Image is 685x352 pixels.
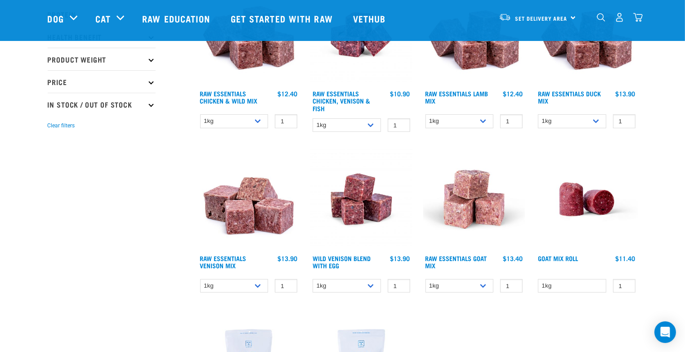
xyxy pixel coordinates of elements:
button: Clear filters [48,122,75,130]
a: Raw Essentials Venison Mix [200,257,246,267]
img: home-icon@2x.png [633,13,643,22]
div: $12.40 [278,90,297,97]
div: $10.90 [390,90,410,97]
a: Wild Venison Blend with Egg [313,257,371,267]
img: home-icon-1@2x.png [597,13,605,22]
a: Goat Mix Roll [538,257,578,260]
p: Product Weight [48,48,156,70]
input: 1 [275,279,297,293]
a: Dog [48,12,64,25]
a: Raw Essentials Chicken & Wild Mix [200,92,258,102]
img: Goat M Ix 38448 [423,148,525,250]
input: 1 [275,114,297,128]
a: Get started with Raw [222,0,344,36]
div: Open Intercom Messenger [654,321,676,343]
img: 1113 RE Venison Mix 01 [198,148,300,250]
input: 1 [613,114,636,128]
a: Raw Essentials Lamb Mix [425,92,488,102]
div: $12.40 [503,90,523,97]
input: 1 [388,118,410,132]
a: Raw Essentials Goat Mix [425,257,487,267]
div: $11.40 [616,255,636,262]
input: 1 [500,279,523,293]
div: $13.90 [278,255,297,262]
input: 1 [613,279,636,293]
input: 1 [500,114,523,128]
a: Vethub [344,0,397,36]
div: $13.90 [390,255,410,262]
p: In Stock / Out Of Stock [48,93,156,115]
span: Set Delivery Area [515,17,568,20]
div: $13.90 [616,90,636,97]
div: $13.40 [503,255,523,262]
img: Venison Egg 1616 [310,148,412,250]
a: Raw Essentials Duck Mix [538,92,601,102]
img: van-moving.png [499,13,511,21]
img: Raw Essentials Chicken Lamb Beef Bulk Minced Raw Dog Food Roll Unwrapped [536,148,638,250]
p: Price [48,70,156,93]
input: 1 [388,279,410,293]
a: Raw Education [133,0,221,36]
a: Raw Essentials Chicken, Venison & Fish [313,92,370,109]
img: user.png [615,13,624,22]
a: Cat [95,12,111,25]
